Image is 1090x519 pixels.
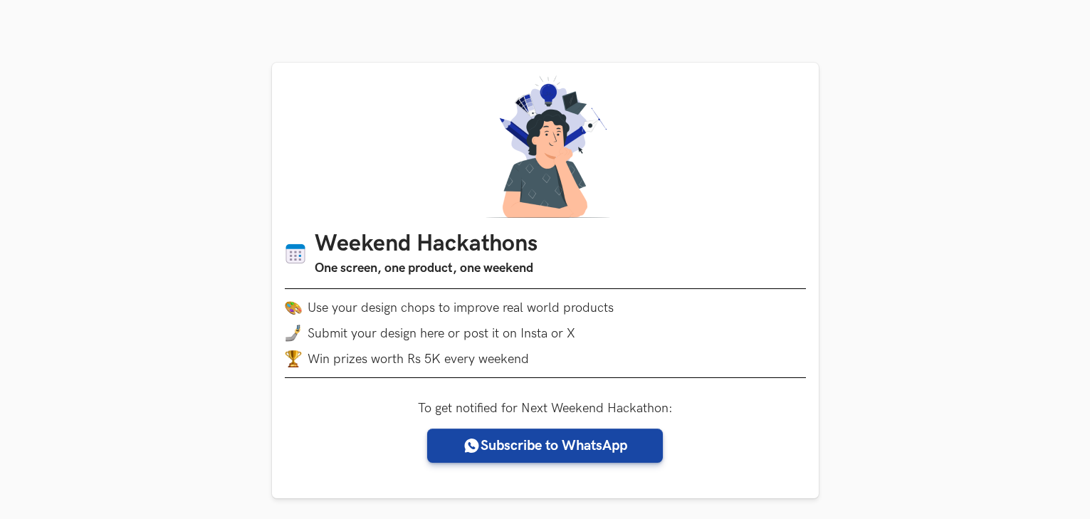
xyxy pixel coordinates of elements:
img: trophy.png [285,350,302,367]
img: A designer thinking [477,75,614,218]
a: Subscribe to WhatsApp [427,429,663,463]
label: To get notified for Next Weekend Hackathon: [418,401,673,416]
img: mobile-in-hand.png [285,325,302,342]
img: Calendar icon [285,243,306,265]
li: Win prizes worth Rs 5K every weekend [285,350,806,367]
li: Use your design chops to improve real world products [285,299,806,316]
h1: Weekend Hackathons [315,231,538,258]
span: Submit your design here or post it on Insta or X [308,326,575,341]
h3: One screen, one product, one weekend [315,258,538,278]
img: palette.png [285,299,302,316]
